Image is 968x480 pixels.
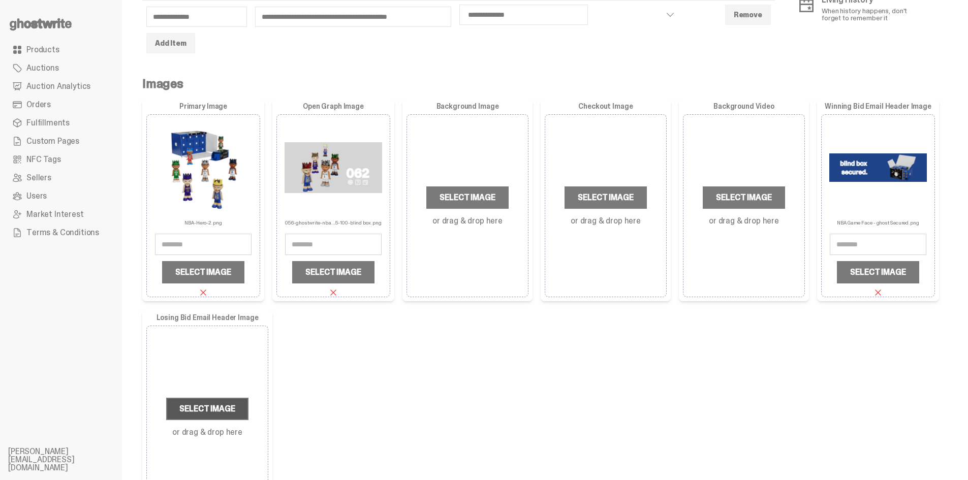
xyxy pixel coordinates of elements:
[285,216,381,226] p: 056-ghostwrite-nba...5-100-blind box.png
[709,217,779,225] label: or drag & drop here
[725,5,771,25] button: Remove
[166,398,248,420] label: Select Image
[545,102,667,110] label: Checkout Image
[26,46,59,54] span: Products
[146,102,260,110] label: Primary Image
[276,102,390,110] label: Open Graph Image
[683,102,805,110] label: Background Video
[292,261,374,283] label: Select Image
[837,261,919,283] label: Select Image
[26,155,61,164] span: NFC Tags
[8,223,114,242] a: Terms & Conditions
[8,447,130,472] li: [PERSON_NAME][EMAIL_ADDRESS][DOMAIN_NAME]
[142,78,940,90] h4: Images
[26,229,99,237] span: Terms & Conditions
[26,137,79,145] span: Custom Pages
[432,217,503,225] label: or drag & drop here
[184,216,222,226] p: NBA-Hero-2.png
[571,217,641,225] label: or drag & drop here
[146,313,268,322] label: Losing Bid Email Header Image
[407,102,528,110] label: Background Image
[26,82,90,90] span: Auction Analytics
[8,169,114,187] a: Sellers
[829,119,927,216] img: NBA%20Game%20Face%20-%20ghost%20Secured.png
[26,101,51,109] span: Orders
[8,205,114,223] a: Market Interest
[285,119,382,216] img: 056-ghostwrite-nba-game-face-2025-100-blind%20box.png
[26,210,84,218] span: Market Interest
[8,77,114,95] a: Auction Analytics
[8,59,114,77] a: Auctions
[8,95,114,114] a: Orders
[26,64,59,72] span: Auctions
[172,428,242,436] label: or drag & drop here
[146,33,195,53] button: Add Item
[162,261,244,283] label: Select Image
[154,119,252,216] img: NBA-Hero-2.png
[8,187,114,205] a: Users
[26,192,47,200] span: Users
[837,216,919,226] p: NBA Game Face - ghost Secured.png
[26,119,70,127] span: Fulfillments
[821,102,935,110] label: Winning Bid Email Header Image
[703,186,785,209] label: Select Image
[565,186,646,209] label: Select Image
[8,150,114,169] a: NFC Tags
[8,114,114,132] a: Fulfillments
[822,7,924,21] p: When history happens, don't forget to remember it
[8,41,114,59] a: Products
[8,132,114,150] a: Custom Pages
[26,174,51,182] span: Sellers
[426,186,508,209] label: Select Image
